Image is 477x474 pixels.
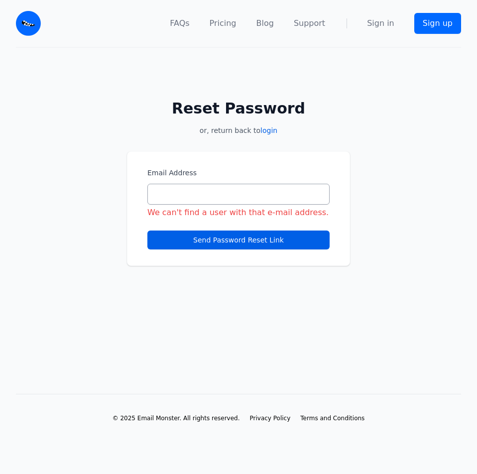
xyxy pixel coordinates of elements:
[170,17,189,29] a: FAQs
[300,414,364,422] a: Terms and Conditions
[147,231,330,249] button: Send Password Reset Link
[367,17,394,29] a: Sign in
[127,125,350,135] p: or, return back to
[294,17,325,29] a: Support
[113,414,240,422] li: © 2025 Email Monster. All rights reserved.
[300,415,364,422] span: Terms and Conditions
[147,207,330,219] div: We can't find a user with that e-mail address.
[256,17,274,29] a: Blog
[210,17,237,29] a: Pricing
[127,100,350,118] h2: Reset Password
[147,168,330,178] label: Email Address
[414,13,461,34] a: Sign up
[16,11,41,36] img: Email Monster
[260,126,277,134] a: login
[250,415,291,422] span: Privacy Policy
[250,414,291,422] a: Privacy Policy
